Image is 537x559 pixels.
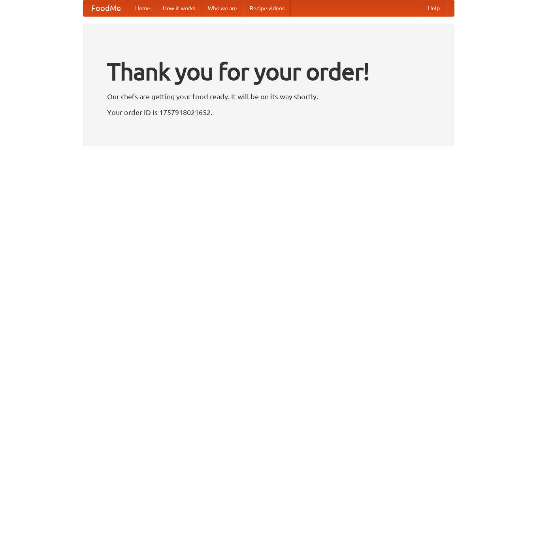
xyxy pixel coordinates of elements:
a: Help [422,0,446,16]
p: Your order ID is 1757918021652. [107,106,430,118]
p: Our chefs are getting your food ready. It will be on its way shortly. [107,90,430,102]
a: How it works [156,0,202,16]
h1: Thank you for your order! [107,53,430,90]
a: Who we are [202,0,243,16]
a: FoodMe [83,0,129,16]
a: Recipe videos [243,0,291,16]
a: Home [129,0,156,16]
